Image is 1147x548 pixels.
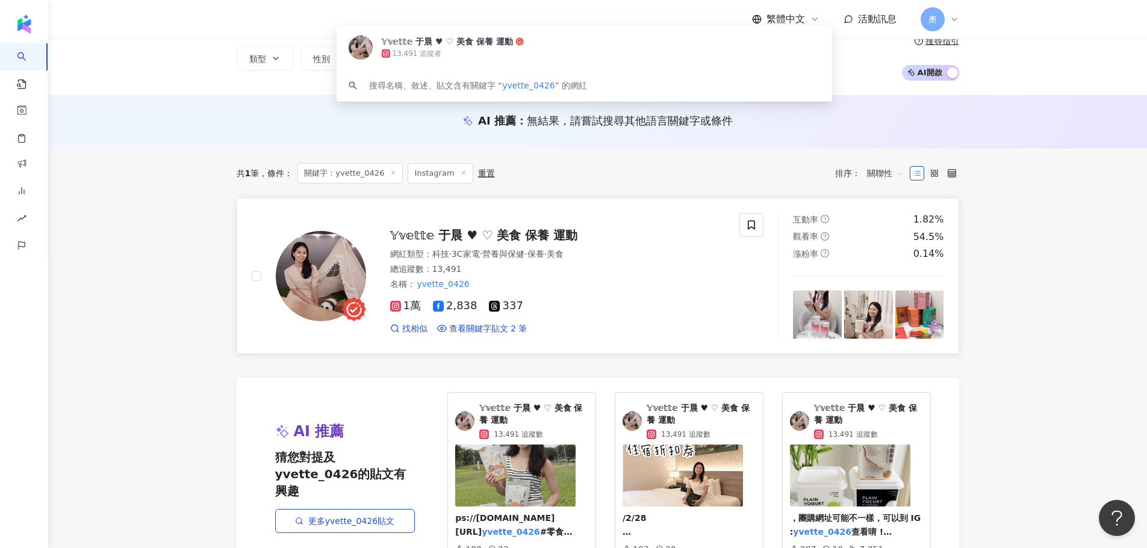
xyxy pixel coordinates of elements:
[478,113,733,128] div: AI 推薦 ：
[17,43,41,90] a: search
[449,323,527,335] span: 查看關鍵字貼文 2 筆
[793,291,842,339] img: post-image
[349,35,373,60] img: KOL Avatar
[821,232,829,241] span: question-circle
[402,323,427,335] span: 找相似
[245,168,251,178] span: 1
[821,215,829,223] span: question-circle
[275,449,415,499] span: 猜您對提及yvette_0426的貼文有興趣
[259,168,293,178] span: 條件 ：
[928,13,937,26] span: 奧
[858,13,897,25] span: 活動訊息
[867,164,903,183] span: 關聯性
[437,323,527,335] a: 查看關鍵字貼文 2 筆
[294,422,344,442] span: AI 推薦
[349,81,357,90] span: search
[433,300,477,312] span: 2,838
[313,54,330,64] span: 性別
[844,291,893,339] img: post-image
[828,429,878,440] span: 13,491 追蹤數
[14,14,34,34] img: logo icon
[527,249,544,259] span: 保養
[895,291,944,339] img: post-image
[237,198,959,354] a: KOL Avatar𝕐𝕧𝕖𝕥𝕥𝕖 于晨 ♥︎ ♡︎ 美食 保養 運動網紅類型：科技·3C家電·營養與保健·保養·美食總追蹤數：13,491名稱：yvette_04261萬2,838337找相似查...
[821,249,829,257] span: question-circle
[297,163,403,183] span: 關鍵字：yvette_0426
[390,248,726,260] div: 網紅類型 ：
[455,402,588,439] a: KOL Avatar𝕐𝕧𝕖𝕥𝕥𝕖 于晨 ♥︎ ♡︎ 美食 保養 運動13,491 追蹤數
[17,206,26,233] span: rise
[793,232,818,241] span: 觀看率
[793,215,818,224] span: 互動率
[390,300,421,312] span: 1萬
[502,81,555,90] span: yvette_0426
[913,230,944,244] div: 54.5%
[452,249,480,259] span: 3C家電
[300,46,357,70] button: 性別
[913,247,944,260] div: 0.14%
[547,249,564,259] span: 美食
[237,46,293,70] button: 類型
[1099,500,1135,536] iframe: Help Scout Beacon - Open
[766,13,805,26] span: 繁體中文
[915,37,923,45] span: question-circle
[390,228,577,242] span: 𝕐𝕧𝕖𝕥𝕥𝕖 于晨 ♥︎ ♡︎ 美食 保養 運動
[369,79,588,92] div: 搜尋名稱、敘述、貼文含有關鍵字 “ ” 的網紅
[524,249,527,259] span: ·
[544,249,547,259] span: ·
[275,509,415,533] a: 更多yvette_0426貼文
[489,300,523,312] span: 337
[793,249,818,259] span: 漲粉率
[480,249,482,259] span: ·
[790,513,921,537] span: ，團購網址可能不一樣，可以到 IG :
[455,513,555,537] span: ps://[DOMAIN_NAME][URL]
[237,168,260,178] div: 共 筆
[393,49,442,59] div: 13,491 追蹤者
[390,277,471,291] span: 名稱 ：
[479,402,588,426] span: 𝕐𝕧𝕖𝕥𝕥𝕖 于晨 ♥︎ ♡︎ 美食 保養 運動
[623,402,756,439] a: KOL Avatar𝕐𝕧𝕖𝕥𝕥𝕖 于晨 ♥︎ ♡︎ 美食 保養 運動13,491 追蹤數
[790,411,809,431] img: KOL Avatar
[415,277,471,291] mark: yvette_0426
[925,36,959,46] div: 搜尋指引
[793,527,851,537] mark: yvette_0426
[790,402,923,439] a: KOL Avatar𝕐𝕧𝕖𝕥𝕥𝕖 于晨 ♥︎ ♡︎ 美食 保養 運動13,491 追蹤數
[913,213,944,226] div: 1.82%
[494,429,543,440] span: 13,491 追蹤數
[432,249,449,259] span: 科技
[623,411,642,431] img: KOL Avatar
[482,249,524,259] span: 營養與保健
[390,263,726,276] div: 總追蹤數 ： 13,491
[814,402,923,426] span: 𝕐𝕧𝕖𝕥𝕥𝕖 于晨 ♥︎ ♡︎ 美食 保養 運動
[647,402,756,426] span: 𝕐𝕧𝕖𝕥𝕥𝕖 于晨 ♥︎ ♡︎ 美食 保養 運動
[382,35,513,48] div: 𝕐𝕧𝕖𝕥𝕥𝕖 于晨 ♥︎ ♡︎ 美食 保養 運動
[249,54,266,64] span: 類型
[408,163,473,183] span: Instagram
[482,527,540,537] mark: yvette_0426
[390,323,427,335] a: 找相似
[835,164,910,183] div: 排序：
[449,249,452,259] span: ·
[478,168,495,178] div: 重置
[661,429,710,440] span: 13,491 追蹤數
[455,411,474,431] img: KOL Avatar
[276,231,366,321] img: KOL Avatar
[527,114,733,127] span: 無結果，請嘗試搜尋其他語言關鍵字或條件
